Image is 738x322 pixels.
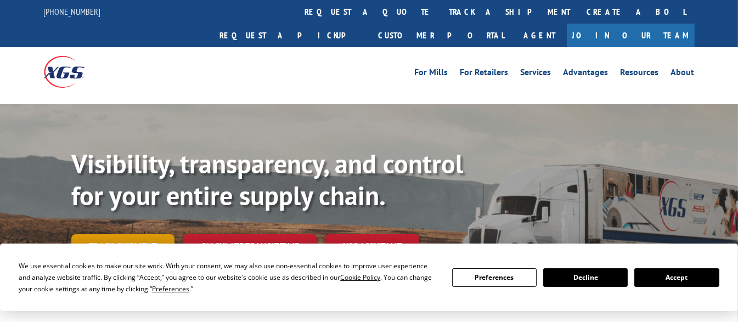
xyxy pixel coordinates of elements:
a: XGS ASSISTANT [325,234,419,258]
b: Visibility, transparency, and control for your entire supply chain. [71,146,463,212]
a: Request a pickup [212,24,370,47]
a: Customer Portal [370,24,513,47]
a: Advantages [564,68,609,80]
a: Join Our Team [567,24,695,47]
button: Decline [543,268,628,287]
a: Calculate transit time [183,234,317,258]
a: Agent [513,24,567,47]
button: Preferences [452,268,537,287]
span: Preferences [152,284,189,293]
a: Resources [621,68,659,80]
a: For Mills [415,68,448,80]
a: For Retailers [460,68,509,80]
button: Accept [634,268,719,287]
a: [PHONE_NUMBER] [44,6,101,17]
a: About [671,68,695,80]
a: Services [521,68,551,80]
div: We use essential cookies to make our site work. With your consent, we may also use non-essential ... [19,260,438,295]
a: Track shipment [71,234,174,257]
span: Cookie Policy [340,273,380,282]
